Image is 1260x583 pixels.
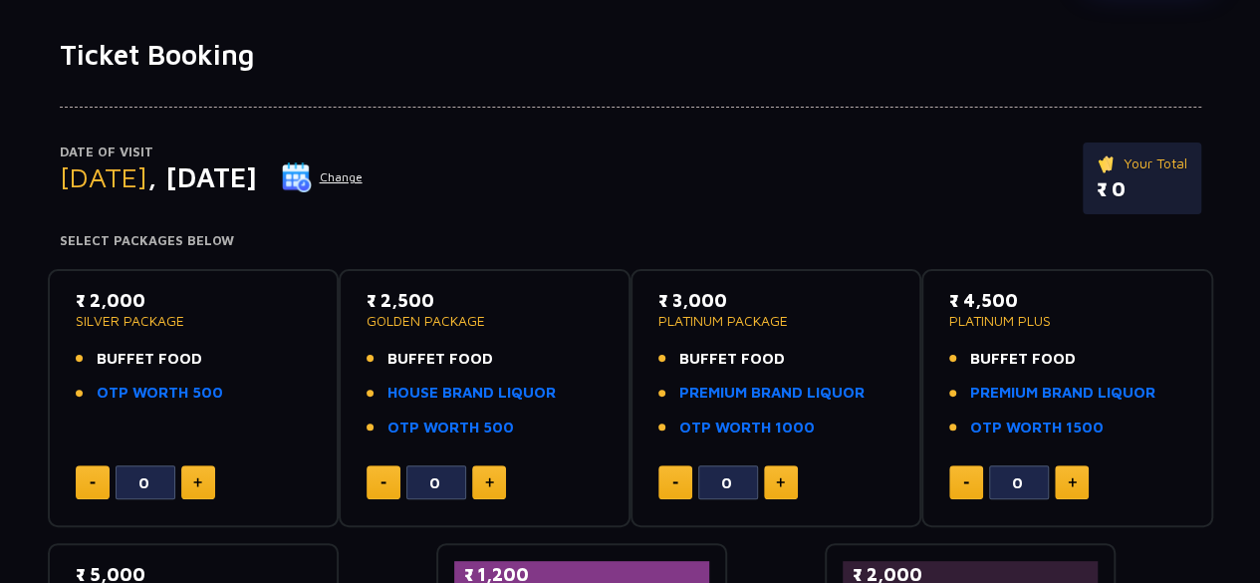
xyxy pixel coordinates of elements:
[1097,174,1187,204] p: ₹ 0
[658,287,894,314] p: ₹ 3,000
[1097,152,1187,174] p: Your Total
[97,348,202,371] span: BUFFET FOOD
[281,161,364,193] button: Change
[949,314,1185,328] p: PLATINUM PLUS
[76,287,312,314] p: ₹ 2,000
[60,38,1201,72] h1: Ticket Booking
[970,382,1155,405] a: PREMIUM BRAND LIQUOR
[485,477,494,487] img: plus
[776,477,785,487] img: plus
[970,417,1104,439] a: OTP WORTH 1500
[76,314,312,328] p: SILVER PACKAGE
[949,287,1185,314] p: ₹ 4,500
[60,143,364,162] p: Date of Visit
[387,348,493,371] span: BUFFET FOOD
[90,481,96,484] img: minus
[60,160,147,193] span: [DATE]
[60,233,1201,249] h4: Select Packages Below
[679,417,815,439] a: OTP WORTH 1000
[97,382,223,405] a: OTP WORTH 500
[193,477,202,487] img: plus
[380,481,386,484] img: minus
[1097,152,1118,174] img: ticket
[367,314,603,328] p: GOLDEN PACKAGE
[970,348,1076,371] span: BUFFET FOOD
[1068,477,1077,487] img: plus
[672,481,678,484] img: minus
[387,382,556,405] a: HOUSE BRAND LIQUOR
[679,382,865,405] a: PREMIUM BRAND LIQUOR
[147,160,257,193] span: , [DATE]
[679,348,785,371] span: BUFFET FOOD
[658,314,894,328] p: PLATINUM PACKAGE
[367,287,603,314] p: ₹ 2,500
[963,481,969,484] img: minus
[387,417,514,439] a: OTP WORTH 500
